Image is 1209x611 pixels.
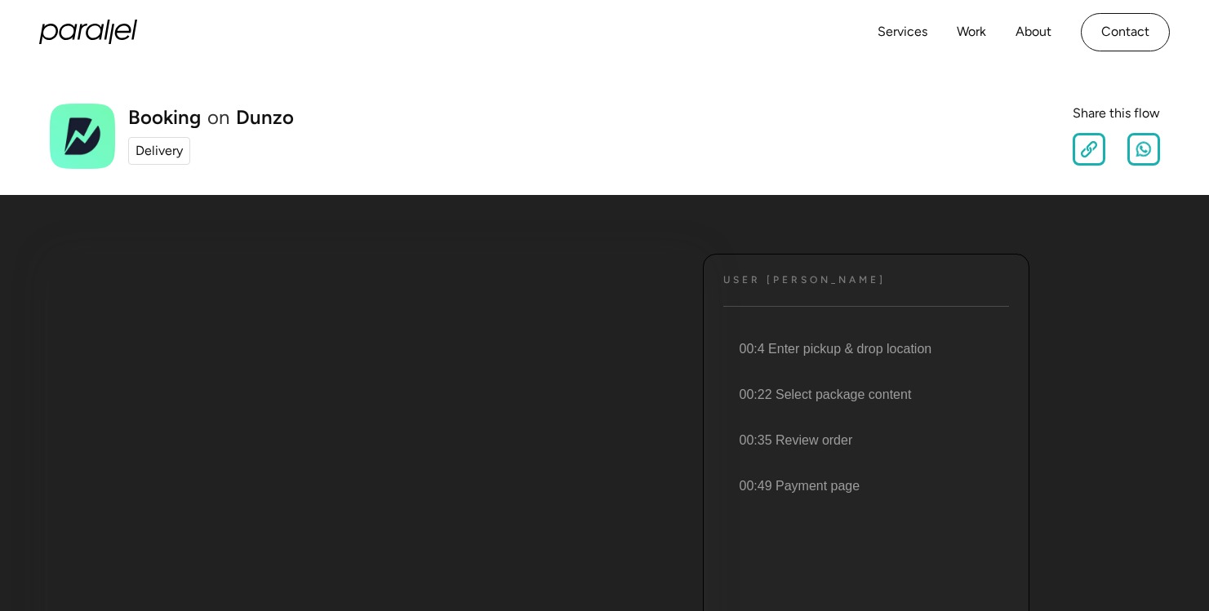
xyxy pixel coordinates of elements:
li: 00:35 Review order [720,418,1009,463]
a: Work [957,20,986,44]
a: Contact [1081,13,1170,51]
li: 00:4 Enter pickup & drop location [720,326,1009,372]
a: Services [878,20,927,44]
a: Delivery [128,137,190,165]
a: Dunzo [236,108,294,127]
div: Delivery [136,141,183,161]
h4: User [PERSON_NAME] [723,274,886,286]
a: home [39,20,137,44]
h1: Booking [128,108,201,127]
div: on [207,108,229,127]
li: 00:49 Payment page [720,463,1009,509]
div: Share this flow [1073,104,1160,123]
li: 00:22 Select package content [720,372,1009,418]
a: About [1016,20,1051,44]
